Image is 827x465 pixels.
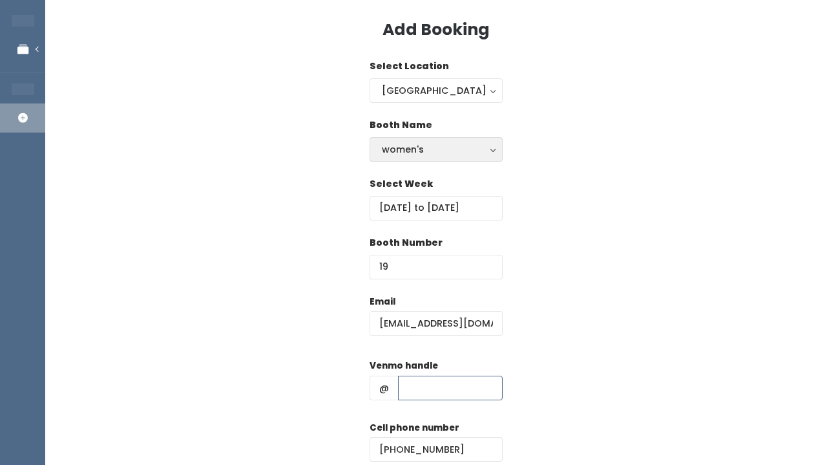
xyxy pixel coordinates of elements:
input: Select week [370,196,503,221]
div: women's [382,142,490,157]
button: women's [370,137,503,162]
h3: Add Booking [382,21,490,39]
label: Venmo handle [370,360,438,373]
label: Cell phone number [370,422,459,435]
input: Booth Number [370,255,503,279]
input: @ . [370,311,503,336]
label: Email [370,296,395,308]
span: @ [370,376,399,400]
button: [GEOGRAPHIC_DATA] [370,78,503,103]
label: Booth Number [370,236,443,250]
label: Booth Name [370,118,432,132]
input: (___) ___-____ [370,437,503,462]
div: [GEOGRAPHIC_DATA] [382,83,490,98]
label: Select Location [370,59,449,73]
label: Select Week [370,177,433,191]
